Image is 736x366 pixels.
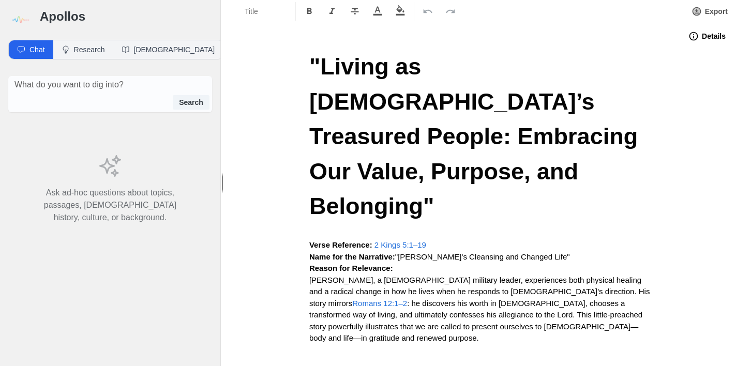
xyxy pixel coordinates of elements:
[343,2,366,21] button: Format Strikethrough
[9,40,53,59] button: Chat
[309,53,644,219] span: "Living as [DEMOGRAPHIC_DATA]’s Treasured People: Embracing Our Value, Purpose, and Belonging"
[374,240,426,249] a: 2 Kings 5:1–19
[395,252,570,261] span: "[PERSON_NAME]'s Cleansing and Changed Life"
[298,2,321,21] button: Format Bold
[33,187,187,224] p: Ask ad-hoc questions about topics, passages, [DEMOGRAPHIC_DATA] history, culture, or background.
[53,40,113,59] button: Research
[309,240,372,249] strong: Verse Reference:
[352,299,407,308] a: Romans 12:1–2
[226,2,293,21] button: Formatting Options
[321,2,343,21] button: Format Italics
[113,40,223,59] button: [DEMOGRAPHIC_DATA]
[309,299,644,343] span: : he discovers his worth in [DEMOGRAPHIC_DATA], chooses a transformed way of living, and ultimate...
[309,264,393,272] strong: Reason for Relevance:
[8,8,32,32] img: logo
[40,8,212,25] h3: Apollos
[682,28,732,44] button: Details
[309,252,395,261] strong: Name for the Narrative:
[245,6,281,17] span: Title
[309,276,652,308] span: [PERSON_NAME], a [DEMOGRAPHIC_DATA] military leader, experiences both physical healing and a radi...
[685,2,734,21] button: Export
[173,95,209,110] button: Search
